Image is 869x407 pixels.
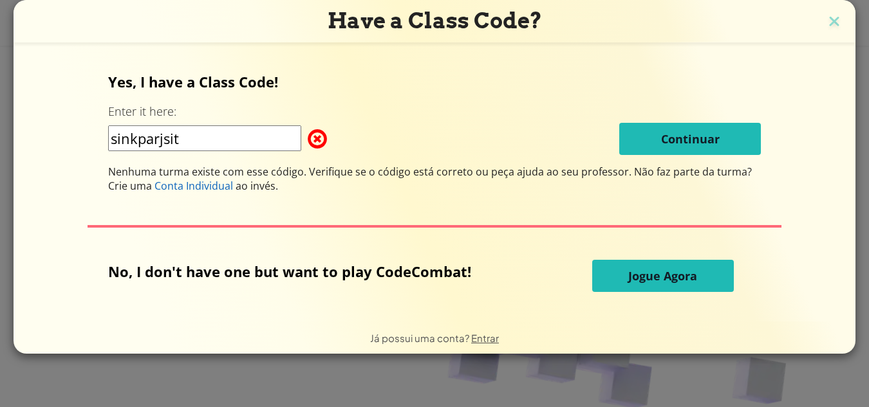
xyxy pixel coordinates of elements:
[328,8,542,33] span: Have a Class Code?
[628,268,697,284] span: Jogue Agora
[108,165,752,193] span: Não faz parte da turma? Crie uma
[619,123,761,155] button: Continuar
[370,332,471,344] span: Já possui uma conta?
[108,104,176,120] label: Enter it here:
[233,179,278,193] span: ao invés.
[471,332,499,344] a: Entrar
[108,72,761,91] p: Yes, I have a Class Code!
[108,165,634,179] span: Nenhuma turma existe com esse código. Verifique se o código está correto ou peça ajuda ao seu pro...
[592,260,734,292] button: Jogue Agora
[661,131,720,147] span: Continuar
[108,262,501,281] p: No, I don't have one but want to play CodeCombat!
[826,13,843,32] img: close icon
[154,179,233,193] span: Conta Individual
